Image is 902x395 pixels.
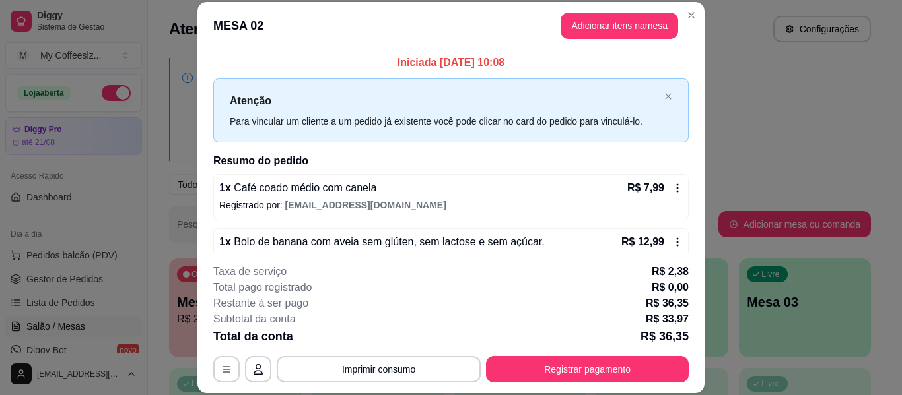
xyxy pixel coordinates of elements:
button: Registrar pagamento [486,356,689,382]
p: Total pago registrado [213,280,312,295]
p: Registrado por: [219,198,683,212]
span: Café coado médio com canela [231,182,377,193]
p: R$ 0,00 [652,280,689,295]
p: 1 x [219,180,376,196]
h2: Resumo do pedido [213,153,689,169]
span: Bolo de banana com aveia sem glúten, sem lactose e sem açúcar. [231,236,545,247]
button: Adicionar itens namesa [561,13,678,39]
p: Taxa de serviço [213,264,287,280]
p: R$ 36,35 [641,327,689,346]
p: 1 x [219,234,545,250]
button: Imprimir consumo [277,356,481,382]
p: R$ 7,99 [627,180,664,196]
p: R$ 2,38 [652,264,689,280]
p: R$ 12,99 [621,234,664,250]
p: Total da conta [213,327,293,346]
p: Atenção [230,92,659,109]
div: Para vincular um cliente a um pedido já existente você pode clicar no card do pedido para vinculá... [230,114,659,129]
p: Iniciada [DATE] 10:08 [213,55,689,71]
p: R$ 33,97 [646,311,689,327]
p: Subtotal da conta [213,311,296,327]
button: close [664,92,672,101]
span: close [664,92,672,100]
header: MESA 02 [197,2,705,49]
span: [EMAIL_ADDRESS][DOMAIN_NAME] [285,200,446,210]
p: Restante à ser pago [213,295,308,311]
p: R$ 36,35 [646,295,689,311]
button: Close [681,5,702,26]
